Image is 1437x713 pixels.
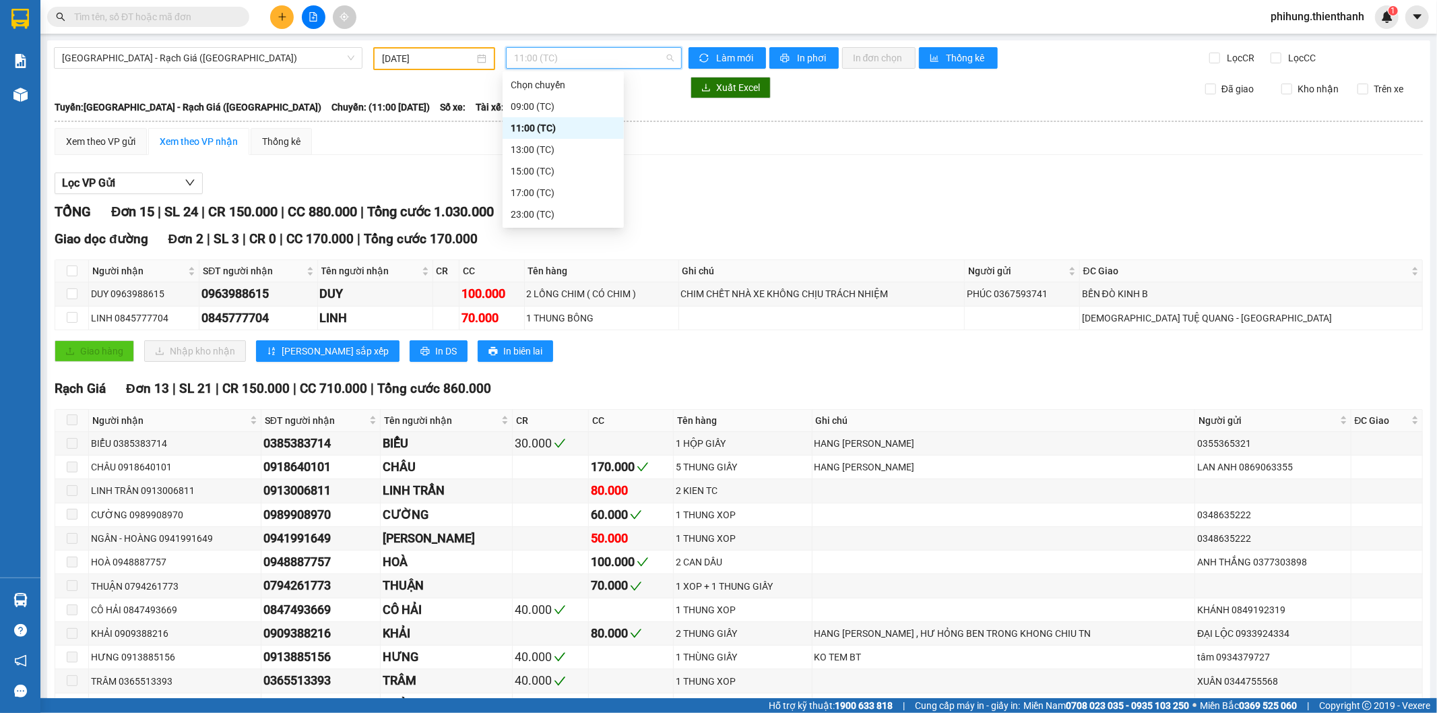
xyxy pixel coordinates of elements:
[263,458,378,476] div: 0918640101
[676,483,809,498] div: 2 KIEN TC
[1283,51,1318,65] span: Lọc CC
[383,529,510,548] div: [PERSON_NAME]
[674,410,812,432] th: Tên hàng
[815,460,1193,474] div: HANG [PERSON_NAME]
[13,593,28,607] img: warehouse-icon
[1066,700,1189,711] strong: 0708 023 035 - 0935 103 250
[261,456,381,479] td: 0918640101
[208,204,278,220] span: CR 150.000
[280,231,283,247] span: |
[637,461,649,473] span: check
[320,284,430,303] div: DUY
[1199,413,1337,428] span: Người gửi
[1362,701,1372,710] span: copyright
[288,204,357,220] span: CC 880.000
[91,460,259,474] div: CHÂU 0918640101
[591,576,672,595] div: 70.000
[321,263,419,278] span: Tên người nhận
[383,481,510,500] div: LINH TRẦN
[478,340,553,362] button: printerIn biên lai
[1292,82,1344,96] span: Kho nhận
[92,263,185,278] span: Người nhận
[1391,6,1395,15] span: 1
[511,207,616,222] div: 23:00 (TC)
[1197,436,1348,451] div: 0355365321
[377,381,491,396] span: Tổng cước 860.000
[286,231,354,247] span: CC 170.000
[527,311,676,325] div: 1 THUNG BÔNG
[515,600,586,619] div: 40.000
[676,697,809,712] div: 1 KIỆN BÔNG
[1023,698,1189,713] span: Miền Nam
[62,175,115,191] span: Lọc VP Gửi
[716,51,755,65] span: Làm mới
[384,413,499,428] span: Tên người nhận
[300,381,367,396] span: CC 710.000
[381,479,513,503] td: LINH TRẦN
[383,434,510,453] div: BIỂU
[383,553,510,571] div: HOÀ
[1388,6,1398,15] sup: 1
[676,602,809,617] div: 1 THUNG XOP
[281,204,284,220] span: |
[309,12,318,22] span: file-add
[815,436,1193,451] div: HANG [PERSON_NAME]
[630,509,642,521] span: check
[1197,555,1348,569] div: ANH THẮNG 0377303898
[967,286,1077,301] div: PHÚC 0367593741
[168,231,204,247] span: Đơn 2
[511,142,616,157] div: 13:00 (TC)
[331,100,430,115] span: Chuyến: (11:00 [DATE])
[591,529,672,548] div: 50.000
[1307,698,1309,713] span: |
[278,12,287,22] span: plus
[111,204,154,220] span: Đơn 15
[383,505,510,524] div: CƯỜNG
[1197,531,1348,546] div: 0348635222
[812,410,1196,432] th: Ghi chú
[591,458,672,476] div: 170.000
[1082,286,1420,301] div: BẾN ĐÒ KINH B
[815,626,1193,641] div: HANG [PERSON_NAME] , HƯ HỎNG BEN TRONG KHONG CHIU TN
[367,204,494,220] span: Tổng cước 1.030.000
[261,503,381,527] td: 0989908970
[591,481,672,500] div: 80.000
[410,340,468,362] button: printerIn DS
[1197,602,1348,617] div: KHÁNH 0849192319
[676,650,809,664] div: 1 THÙNG GIẤY
[1368,82,1409,96] span: Trên xe
[1355,413,1409,428] span: ĐC Giao
[591,624,672,643] div: 80.000
[201,309,315,328] div: 0845777704
[815,650,1193,664] div: KO TEM BT
[503,344,542,359] span: In biên lai
[1197,626,1348,641] div: ĐẠI LỘC 0933924334
[511,99,616,114] div: 09:00 (TC)
[589,410,674,432] th: CC
[513,410,589,432] th: CR
[263,529,378,548] div: 0941991649
[515,671,586,690] div: 40.000
[207,231,210,247] span: |
[381,622,513,646] td: KHẢI
[689,47,766,69] button: syncLàm mới
[55,381,106,396] span: Rạch Giá
[420,346,430,357] span: printer
[91,483,259,498] div: LINH TRẦN 0913006811
[262,134,300,149] div: Thống kê
[383,458,510,476] div: CHÂU
[383,600,510,619] div: CÔ HẢI
[903,698,905,713] span: |
[261,622,381,646] td: 0909388216
[1082,311,1420,325] div: [DEMOGRAPHIC_DATA] TUỆ QUANG - [GEOGRAPHIC_DATA]
[74,9,233,24] input: Tìm tên, số ĐT hoặc mã đơn
[515,434,586,453] div: 30.000
[1222,51,1257,65] span: Lọc CR
[216,381,219,396] span: |
[201,284,315,303] div: 0963988615
[461,309,522,328] div: 70.000
[382,51,474,66] input: 12/10/2025
[214,231,239,247] span: SL 3
[433,260,459,282] th: CR
[261,479,381,503] td: 0913006811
